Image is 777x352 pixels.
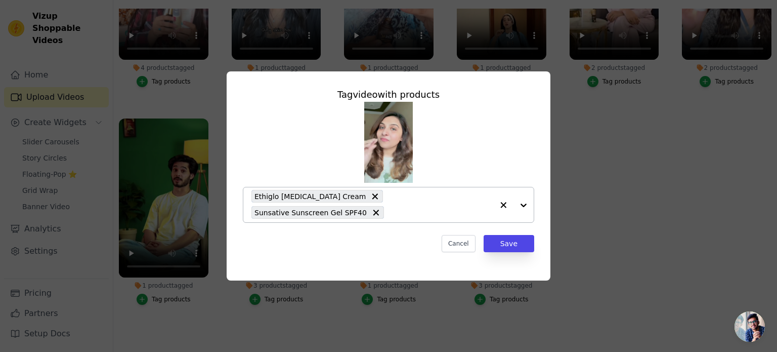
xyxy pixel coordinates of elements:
div: Open chat [735,311,765,342]
span: Sunsative Sunscreen Gel SPF40 [254,207,367,218]
span: Ethiglo [MEDICAL_DATA] Cream [254,190,366,202]
button: Save [484,235,534,252]
div: Tag video with products [243,88,534,102]
button: Cancel [442,235,476,252]
img: tn-310c3c2f50804fc08ac4c32cb9407624.png [364,102,413,183]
